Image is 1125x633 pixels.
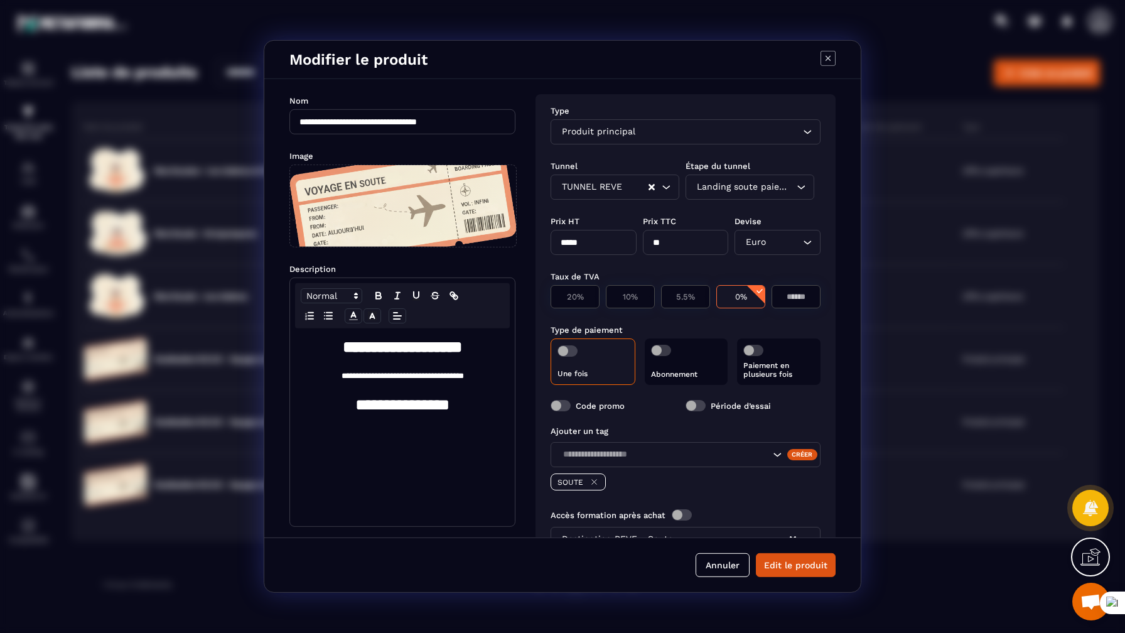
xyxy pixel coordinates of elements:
[790,534,796,544] button: Clear Selected
[551,325,623,335] label: Type de paiement
[559,448,770,462] input: Search for option
[686,175,814,200] div: Search for option
[576,401,625,410] label: Code promo
[289,264,336,274] label: Description
[551,442,821,467] div: Search for option
[557,369,628,378] p: Une fois
[643,217,676,226] label: Prix TTC
[686,161,750,171] label: Étape du tunnel
[551,527,821,552] div: Search for option
[551,510,665,519] label: Accès formation après achat
[787,449,818,460] div: Créer
[676,533,789,546] input: Search for option
[625,180,647,194] input: Search for option
[694,180,793,194] span: Landing soute paiement
[557,477,583,486] p: SOUTE
[743,361,814,379] p: Paiement en plusieurs fois
[559,533,676,546] span: Destination REVE - Soute
[696,553,750,577] button: Annuler
[711,401,771,410] label: Période d’essai
[638,125,800,139] input: Search for option
[289,96,308,105] label: Nom
[793,180,794,194] input: Search for option
[551,106,569,116] label: Type
[756,553,836,577] button: Edit le produit
[551,217,579,226] label: Prix HT
[551,175,679,200] div: Search for option
[557,292,593,301] p: 20%
[559,180,625,194] span: TUNNEL REVE
[559,125,638,139] span: Produit principal
[551,161,578,171] label: Tunnel
[551,426,608,436] label: Ajouter un tag
[289,151,313,161] label: Image
[1072,583,1110,620] div: Mở cuộc trò chuyện
[651,370,722,379] p: Abonnement
[723,292,758,301] p: 0%
[768,235,800,249] input: Search for option
[289,51,428,68] h4: Modifier le produit
[735,217,762,226] label: Devise
[649,182,655,192] button: Clear Selected
[551,272,600,281] label: Taux de TVA
[551,119,821,144] div: Search for option
[613,292,648,301] p: 10%
[735,230,821,255] div: Search for option
[668,292,703,301] p: 5.5%
[743,235,768,249] span: Euro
